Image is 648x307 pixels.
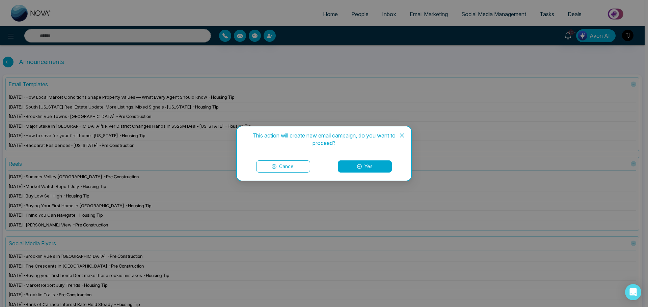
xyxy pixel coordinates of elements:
[393,126,411,145] button: Close
[399,133,405,138] span: close
[245,132,403,147] div: This action will create new email campaign, do you want to proceed?
[338,160,392,173] button: Yes
[256,160,310,173] button: Cancel
[625,284,641,300] div: Open Intercom Messenger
